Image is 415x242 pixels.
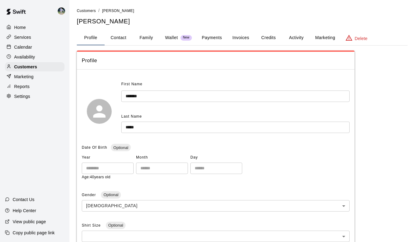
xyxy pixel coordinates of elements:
p: Contact Us [13,196,35,203]
div: [DEMOGRAPHIC_DATA] [82,200,350,212]
a: Customers [5,62,64,71]
span: Optional [111,145,131,150]
span: Date Of Birth [82,145,107,150]
span: First Name [121,79,143,89]
p: Home [14,24,26,30]
a: Calendar [5,42,64,52]
p: Reports [14,83,30,90]
button: Marketing [310,30,340,45]
a: Customers [77,8,96,13]
p: Availability [14,54,35,60]
p: Settings [14,93,30,99]
span: Last Name [121,114,142,119]
span: New [181,36,192,40]
p: Copy public page link [13,230,55,236]
button: Contact [105,30,132,45]
button: Payments [197,30,227,45]
a: Home [5,23,64,32]
span: Profile [82,57,350,65]
h5: [PERSON_NAME] [77,17,408,26]
div: basic tabs example [77,30,408,45]
p: Marketing [14,74,34,80]
p: Wallet [165,34,178,41]
img: Chad Bell [58,7,65,15]
button: Profile [77,30,105,45]
button: Activity [282,30,310,45]
li: / [98,7,100,14]
span: Day [190,153,242,163]
span: Customers [77,9,96,13]
a: Settings [5,92,64,101]
p: Customers [14,64,37,70]
p: Services [14,34,31,40]
nav: breadcrumb [77,7,408,14]
span: Optional [101,192,121,197]
p: View public page [13,219,46,225]
a: Services [5,33,64,42]
button: Family [132,30,160,45]
a: Marketing [5,72,64,81]
span: Shirt Size [82,223,102,228]
span: [PERSON_NAME] [102,9,134,13]
span: Gender [82,193,97,197]
div: Chad Bell [56,5,69,17]
span: Month [136,153,188,163]
span: Optional [106,223,126,228]
button: Credits [255,30,282,45]
p: Calendar [14,44,32,50]
button: Invoices [227,30,255,45]
a: Reports [5,82,64,91]
span: Year [82,153,134,163]
a: Availability [5,52,64,62]
p: Delete [355,35,367,42]
span: Age: 40 years old [82,175,110,179]
p: Help Center [13,208,36,214]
